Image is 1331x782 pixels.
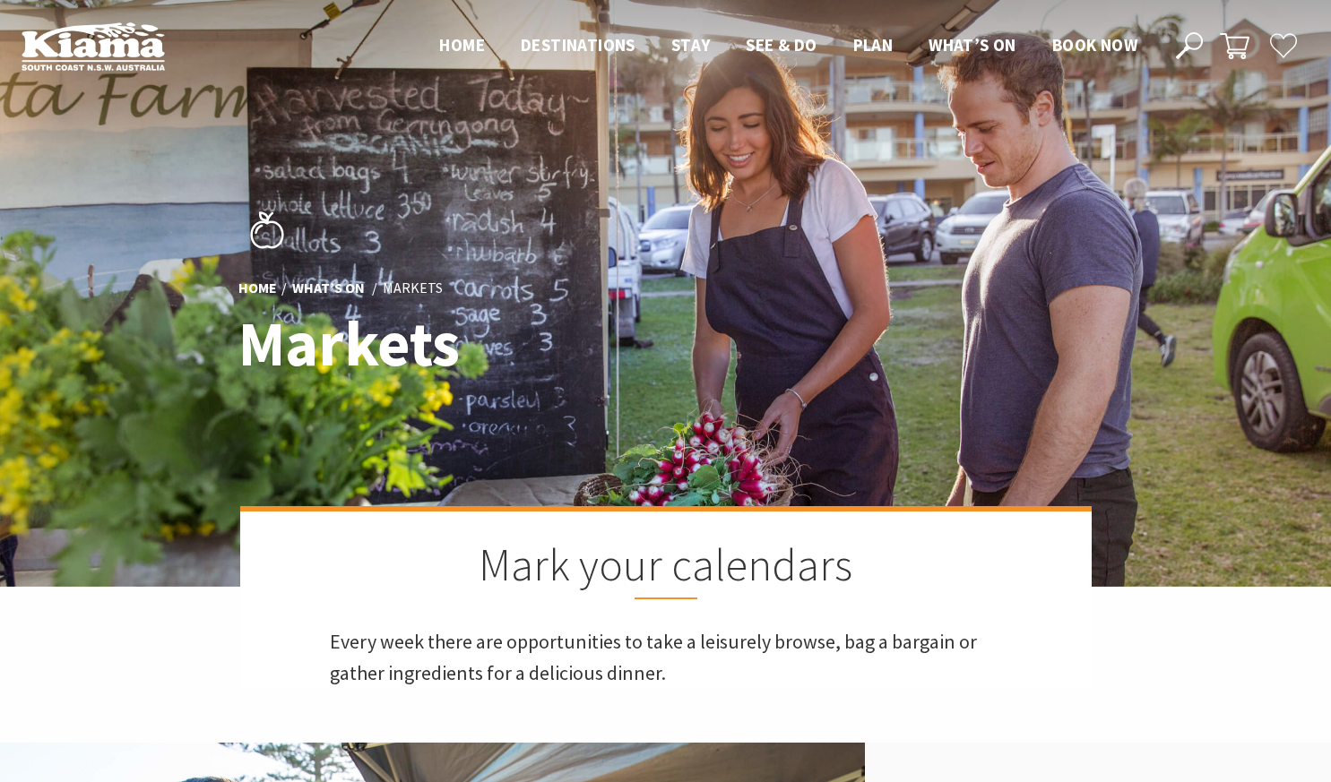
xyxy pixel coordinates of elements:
[330,626,1002,689] p: Every week there are opportunities to take a leisurely browse, bag a bargain or gather ingredient...
[853,34,894,56] span: Plan
[929,34,1016,56] span: What’s On
[238,309,745,378] h1: Markets
[1052,34,1137,56] span: Book now
[238,278,277,297] a: Home
[746,34,817,56] span: See & Do
[383,276,443,299] li: Markets
[330,538,1002,599] h2: Mark your calendars
[439,34,485,56] span: Home
[22,21,165,71] img: Kiama Logo
[292,278,365,297] a: What’s On
[671,34,711,56] span: Stay
[421,31,1155,61] nav: Main Menu
[521,34,635,56] span: Destinations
